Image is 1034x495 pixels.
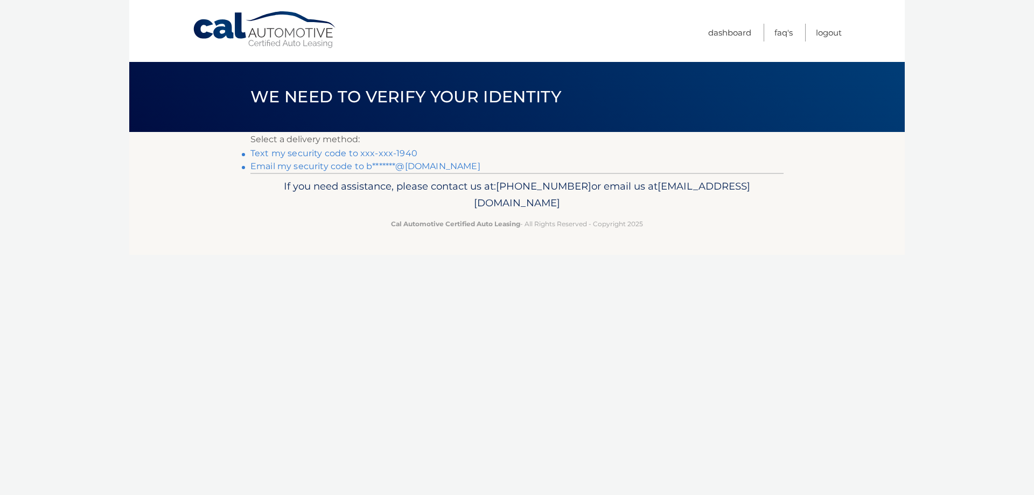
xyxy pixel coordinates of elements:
a: FAQ's [774,24,793,41]
a: Cal Automotive [192,11,338,49]
span: [PHONE_NUMBER] [496,180,591,192]
p: - All Rights Reserved - Copyright 2025 [257,218,777,229]
a: Dashboard [708,24,751,41]
p: If you need assistance, please contact us at: or email us at [257,178,777,212]
strong: Cal Automotive Certified Auto Leasing [391,220,520,228]
a: Logout [816,24,842,41]
span: We need to verify your identity [250,87,561,107]
a: Text my security code to xxx-xxx-1940 [250,148,417,158]
a: Email my security code to b*******@[DOMAIN_NAME] [250,161,480,171]
p: Select a delivery method: [250,132,784,147]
